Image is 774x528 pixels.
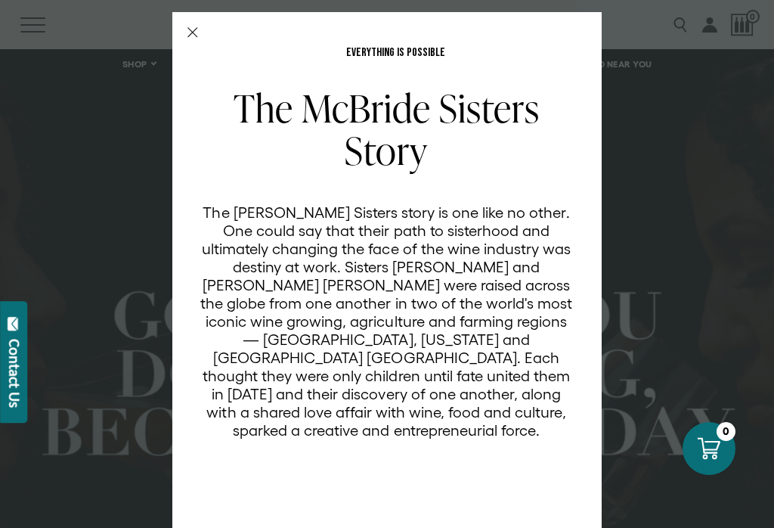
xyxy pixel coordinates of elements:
[200,87,573,172] h2: The McBride Sisters Story
[7,339,22,408] div: Contact Us
[200,47,592,59] p: EVERYTHING IS POSSIBLE
[717,422,735,441] div: 0
[200,203,573,439] p: The [PERSON_NAME] Sisters story is one like no other. One could say that their path to sisterhood...
[187,27,198,38] button: Close Modal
